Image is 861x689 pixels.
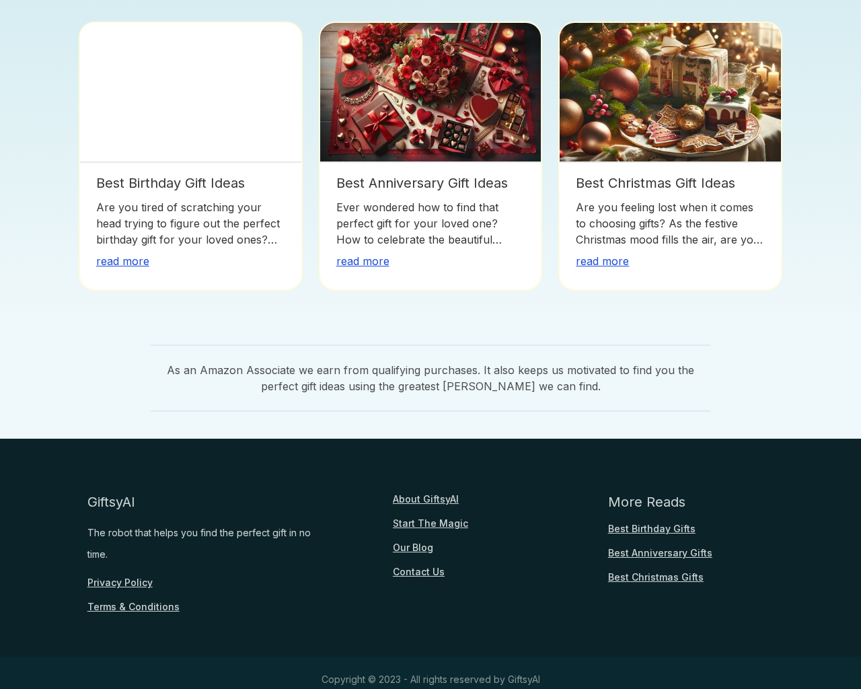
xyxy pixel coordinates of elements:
div: read more [576,253,765,269]
img: Celebrating Love: 25 Thoughtful Anniversary Gift Ideas [320,23,541,161]
a: Contact Us [393,565,445,579]
a: Start The Magic [393,517,468,530]
a: Best Christmas Gift IdeasAre you feeling lost when it comes to choosing gifts? As the festive Chr... [558,22,782,291]
div: read more [96,253,285,269]
div: More Reads [608,493,685,511]
a: Best Birthday Gift IdeasAre you tired of scratching your head trying to figure out the perfect bi... [79,22,303,291]
p: Best Birthday Gift Ideas [96,174,285,194]
a: Privacy Policy [87,576,153,589]
div: read more [336,253,525,269]
a: About GiftsyAI [393,493,459,506]
img: Best Christmas Gift Ideas Of 2023 [560,23,781,161]
span: As an Amazon Associate we earn from qualifying purchases. It also keeps us motivated to find you ... [151,344,710,412]
p: Ever wondered how to find that perfect gift for your loved one? How to celebrate the beautiful jo... [336,199,525,248]
div: GiftsyAI [87,493,135,511]
img: 2023 Best Birthday Gift Ideas [80,23,301,161]
a: Best Christmas Gifts [608,571,704,584]
div: The robot that helps you find the perfect gift in no time. [87,522,315,565]
a: Our Blog [393,541,433,554]
p: Best Christmas Gift Ideas [576,174,765,194]
a: Best Birthday Gifts [608,522,696,536]
a: Best Anniversary Gift IdeasEver wondered how to find that perfect gift for your loved one? How to... [319,22,543,291]
a: Best Anniversary Gifts [608,546,712,560]
p: Are you feeling lost when it comes to choosing gifts? As the festive Christmas mood fills the air... [576,199,765,248]
p: Are you tired of scratching your head trying to figure out the perfect birthday gift for your lov... [96,199,285,248]
p: Best Anniversary Gift Ideas [336,174,525,194]
a: Terms & Conditions [87,600,180,614]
